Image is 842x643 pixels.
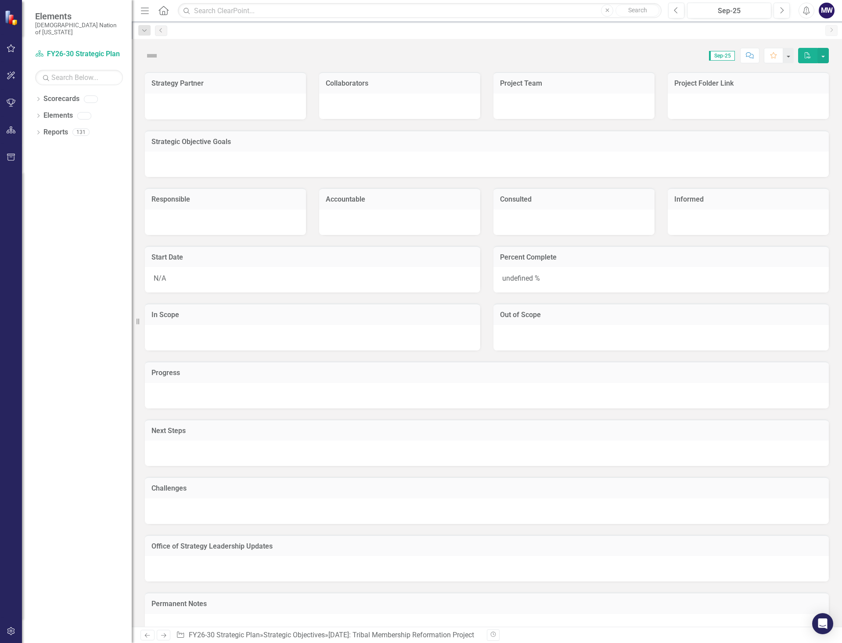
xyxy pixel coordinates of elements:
[151,600,822,608] h3: Permanent Notes
[690,6,768,16] div: Sep-25
[43,127,68,137] a: Reports
[812,613,833,634] div: Open Intercom Messenger
[500,79,648,87] h3: Project Team
[326,79,474,87] h3: Collaborators
[43,94,79,104] a: Scorecards
[328,631,474,639] div: [DATE]: Tribal Membership Reformation Project
[151,311,474,319] h3: In Scope
[151,427,822,435] h3: Next Steps
[151,253,474,261] h3: Start Date
[151,542,822,550] h3: Office of Strategy Leadership Updates
[819,3,835,18] button: MW
[500,311,822,319] h3: Out of Scope
[326,195,474,203] h3: Accountable
[72,129,90,136] div: 131
[35,49,123,59] a: FY26-30 Strategic Plan
[35,70,123,85] input: Search Below...
[176,630,480,640] div: » »
[674,79,822,87] h3: Project Folder Link
[151,79,299,87] h3: Strategy Partner
[615,4,659,17] button: Search
[189,631,260,639] a: FY26-30 Strategic Plan
[151,195,299,203] h3: Responsible
[151,138,822,146] h3: Strategic Objective Goals
[43,111,73,121] a: Elements
[687,3,771,18] button: Sep-25
[35,22,123,36] small: [DEMOGRAPHIC_DATA] Nation of [US_STATE]
[500,253,822,261] h3: Percent Complete
[145,49,159,63] img: Not Defined
[145,267,480,293] div: N/A
[263,631,325,639] a: Strategic Objectives
[500,195,648,203] h3: Consulted
[628,7,647,14] span: Search
[151,484,822,492] h3: Challenges
[35,11,123,22] span: Elements
[151,369,822,377] h3: Progress
[178,3,662,18] input: Search ClearPoint...
[709,51,735,61] span: Sep-25
[4,10,20,25] img: ClearPoint Strategy
[674,195,822,203] h3: Informed
[493,267,829,293] div: undefined %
